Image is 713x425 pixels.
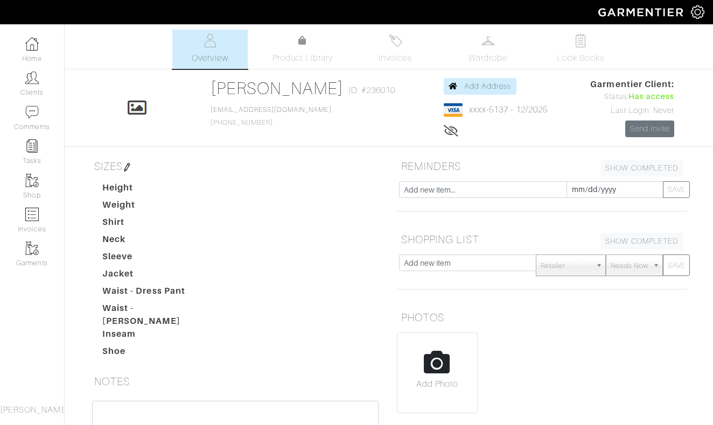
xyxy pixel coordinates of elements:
span: Wardrobe [469,52,507,65]
span: Needs Now [611,255,648,277]
a: Add Address [444,78,516,95]
span: ID: #236010 [349,84,396,97]
input: Add new item... [399,181,567,198]
dt: Weight [94,199,217,216]
img: visa-934b35602734be37eb7d5d7e5dbcd2044c359bf20a24dc3361ca3fa54326a8a7.png [444,103,463,117]
a: SHOW COMPLETED [600,160,683,176]
div: Status: [590,91,674,103]
img: orders-27d20c2124de7fd6de4e0e44c1d41de31381a507db9b33961299e4e07d508b8c.svg [389,34,402,47]
dt: Inseam [94,328,217,345]
h5: REMINDERS [397,155,688,177]
span: Retailer [541,255,591,277]
button: SAVE [663,254,690,276]
a: Overview [172,30,248,69]
dt: Sleeve [94,250,217,267]
span: Invoices [379,52,411,65]
img: pen-cf24a1663064a2ec1b9c1bd2387e9de7a2fa800b781884d57f21acf72779bad2.png [123,163,131,172]
button: SAVE [663,181,690,198]
img: comment-icon-a0a6a9ef722e966f86d9cbdc48e553b5cf19dbc54f86b18d962a5391bc8f6eb6.png [25,105,39,119]
h5: SHOPPING LIST [397,229,688,250]
a: xxxx-5137 - 12/2025 [469,105,548,115]
input: Add new item [399,254,536,271]
img: garments-icon-b7da505a4dc4fd61783c78ac3ca0ef83fa9d6f193b1c9dc38574b1d14d53ca28.png [25,174,39,187]
a: Look Books [543,30,618,69]
a: Invoices [358,30,433,69]
a: [PERSON_NAME] [211,79,344,98]
dt: Height [94,181,217,199]
span: Overview [192,52,228,65]
img: garments-icon-b7da505a4dc4fd61783c78ac3ca0ef83fa9d6f193b1c9dc38574b1d14d53ca28.png [25,242,39,255]
span: [PHONE_NUMBER] [211,106,331,126]
img: basicinfo-40fd8af6dae0f16599ec9e87c0ef1c0a1fdea2edbe929e3d69a839185d80c458.svg [204,34,217,47]
span: Add Address [464,82,512,90]
img: reminder-icon-8004d30b9f0a5d33ae49ab947aed9ed385cf756f9e5892f1edd6e32f2345188e.png [25,139,39,153]
a: Wardrobe [450,30,526,69]
img: orders-icon-0abe47150d42831381b5fb84f609e132dff9fe21cb692f30cb5eec754e2cba89.png [25,208,39,221]
span: Garmentier Client: [590,78,674,91]
h5: SIZES [90,155,381,177]
span: Has access [628,91,675,103]
img: clients-icon-6bae9207a08558b7cb47a8932f037763ab4055f8c8b6bfacd5dc20c3e0201464.png [25,71,39,84]
img: gear-icon-white-bd11855cb880d31180b6d7d6211b90ccbf57a29d726f0c71d8c61bd08dd39cc2.png [691,5,704,19]
dt: Shirt [94,216,217,233]
div: Last Login: Never [590,105,674,117]
a: Product Library [265,34,340,65]
h5: PHOTOS [397,307,688,328]
img: todo-9ac3debb85659649dc8f770b8b6100bb5dab4b48dedcbae339e5042a72dfd3cc.svg [574,34,588,47]
dt: Neck [94,233,217,250]
a: SHOW COMPLETED [600,233,683,250]
dt: Waist - Dress Pant [94,285,217,302]
dt: Jacket [94,267,217,285]
h5: NOTES [90,371,381,392]
span: Product Library [272,52,333,65]
a: Send Invite [625,121,675,137]
dt: Waist - [PERSON_NAME] [94,302,217,328]
img: dashboard-icon-dbcd8f5a0b271acd01030246c82b418ddd0df26cd7fceb0bd07c9910d44c42f6.png [25,37,39,51]
img: wardrobe-487a4870c1b7c33e795ec22d11cfc2ed9d08956e64fb3008fe2437562e282088.svg [481,34,495,47]
span: Look Books [557,52,605,65]
img: garmentier-logo-header-white-b43fb05a5012e4ada735d5af1a66efaba907eab6374d6393d1fbf88cb4ef424d.png [593,3,691,22]
a: [EMAIL_ADDRESS][DOMAIN_NAME] [211,106,331,114]
dt: Shoe [94,345,217,362]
